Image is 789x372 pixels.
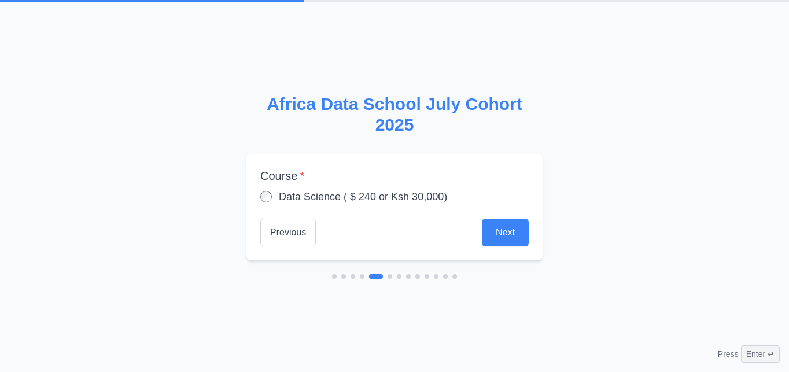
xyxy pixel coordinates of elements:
[260,219,316,246] button: Previous
[246,94,543,135] h2: Africa Data School July Cohort 2025
[279,189,447,205] label: Data Science ( $ 240 or Ksh 30,000)
[260,168,529,184] label: Course
[741,345,780,363] span: Enter ↵
[718,345,780,363] div: Press
[482,219,529,246] button: Next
